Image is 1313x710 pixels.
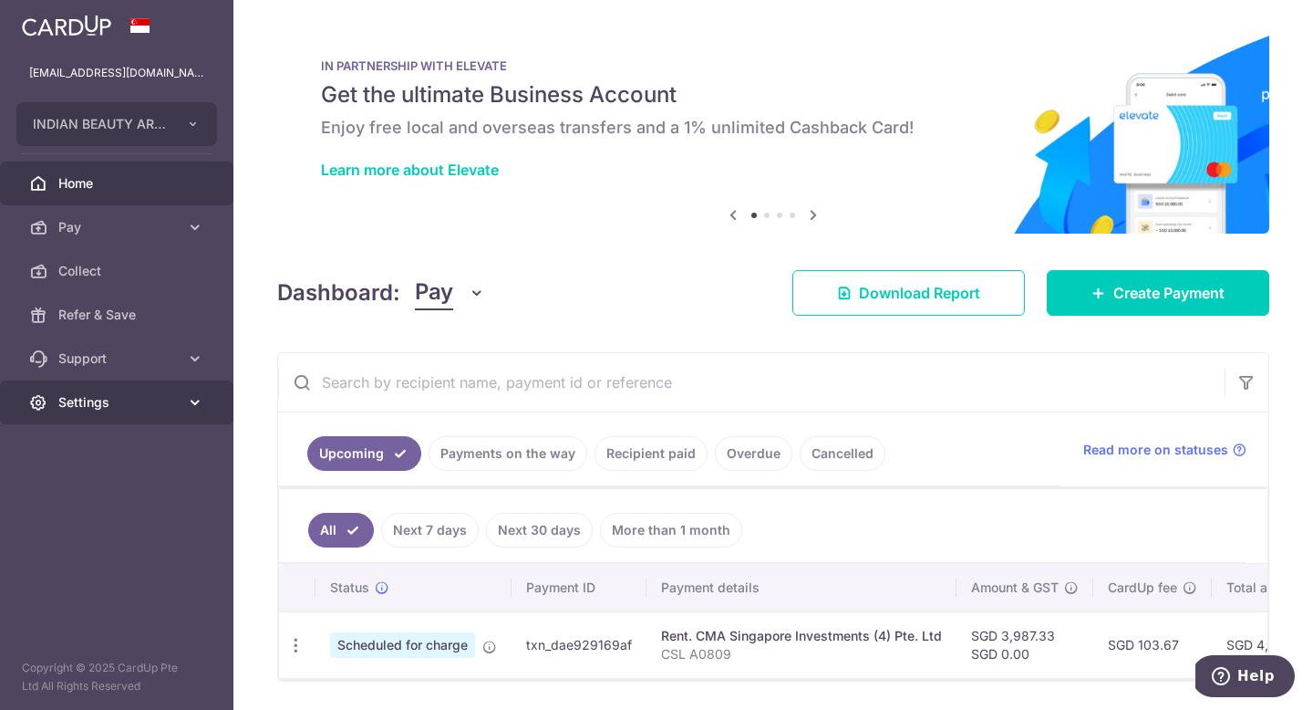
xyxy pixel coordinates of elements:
[800,436,885,471] a: Cancelled
[381,513,479,548] a: Next 7 days
[58,218,179,236] span: Pay
[415,276,485,310] button: Pay
[22,15,111,37] img: CardUp
[1108,579,1177,597] span: CardUp fee
[308,513,374,548] a: All
[715,436,792,471] a: Overdue
[792,270,1025,316] a: Download Report
[330,579,369,597] span: Status
[307,436,421,471] a: Upcoming
[1083,441,1246,459] a: Read more on statuses
[1047,270,1269,316] a: Create Payment
[600,513,742,548] a: More than 1 month
[33,115,168,133] span: INDIAN BEAUTY ART PTE. LTD.
[321,58,1225,73] p: IN PARTNERSHIP WITH ELEVATE
[330,632,475,658] span: Scheduled for charge
[16,102,217,146] button: INDIAN BEAUTY ART PTE. LTD.
[956,611,1093,678] td: SGD 3,987.33 SGD 0.00
[594,436,708,471] a: Recipient paid
[1083,441,1228,459] span: Read more on statuses
[512,564,646,611] th: Payment ID
[486,513,593,548] a: Next 30 days
[661,645,942,663] p: CSL A0809
[661,627,942,645] div: Rent. CMA Singapore Investments (4) Pte. Ltd
[646,564,956,611] th: Payment details
[512,611,646,678] td: txn_dae929169af
[29,64,204,82] p: [EMAIL_ADDRESS][DOMAIN_NAME]
[1113,282,1225,304] span: Create Payment
[1195,655,1295,701] iframe: Opens a widget where you can find more information
[321,161,499,179] a: Learn more about Elevate
[278,353,1225,412] input: Search by recipient name, payment id or reference
[58,174,179,193] span: Home
[859,282,980,304] span: Download Report
[321,117,1225,139] h6: Enjoy free local and overseas transfers and a 1% unlimited Cashback Card!
[58,350,179,368] span: Support
[58,262,179,280] span: Collect
[58,393,179,412] span: Settings
[1226,579,1287,597] span: Total amt.
[429,436,587,471] a: Payments on the way
[415,276,453,310] span: Pay
[277,29,1269,234] img: Renovation banner
[277,277,400,309] h4: Dashboard:
[1093,611,1212,678] td: SGD 103.67
[58,306,179,324] span: Refer & Save
[971,579,1059,597] span: Amount & GST
[321,80,1225,110] h5: Get the ultimate Business Account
